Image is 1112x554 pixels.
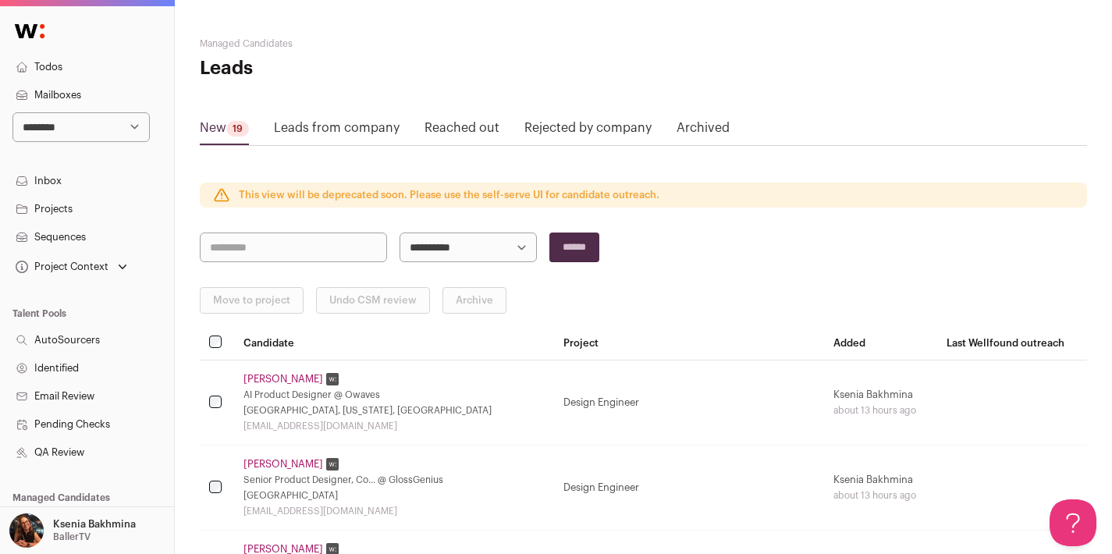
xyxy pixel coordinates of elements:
a: Rejected by company [524,119,652,144]
img: 13968079-medium_jpg [9,513,44,548]
a: [PERSON_NAME] [243,458,323,471]
button: Open dropdown [6,513,139,548]
div: AI Product Designer @ Owaves [243,389,545,401]
a: Archived [677,119,730,144]
div: [GEOGRAPHIC_DATA] [243,489,545,502]
button: Open dropdown [12,256,130,278]
th: Added [824,326,938,360]
h1: Leads [200,56,496,81]
div: [EMAIL_ADDRESS][DOMAIN_NAME] [243,420,545,432]
th: Last Wellfound outreach [937,326,1087,360]
th: Candidate [234,326,554,360]
h2: Managed Candidates [200,37,496,50]
div: 19 [226,121,249,137]
div: [EMAIL_ADDRESS][DOMAIN_NAME] [243,505,545,517]
td: Design Engineer [554,360,824,446]
img: Wellfound [6,16,53,47]
a: New [200,119,249,144]
div: about 13 hours ago [833,489,929,502]
td: Design Engineer [554,446,824,531]
p: BallerTV [53,531,91,543]
p: Ksenia Bakhmina [53,518,136,531]
a: Leads from company [274,119,400,144]
div: about 13 hours ago [833,404,929,417]
a: Reached out [425,119,499,144]
div: [GEOGRAPHIC_DATA], [US_STATE], [GEOGRAPHIC_DATA] [243,404,545,417]
iframe: Help Scout Beacon - Open [1050,499,1096,546]
div: Project Context [12,261,108,273]
td: Ksenia Bakhmina [824,446,938,531]
p: This view will be deprecated soon. Please use the self-serve UI for candidate outreach. [239,189,659,201]
th: Project [554,326,824,360]
div: Senior Product Designer, Co... @ GlossGenius [243,474,545,486]
a: [PERSON_NAME] [243,373,323,385]
td: Ksenia Bakhmina [824,360,938,446]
